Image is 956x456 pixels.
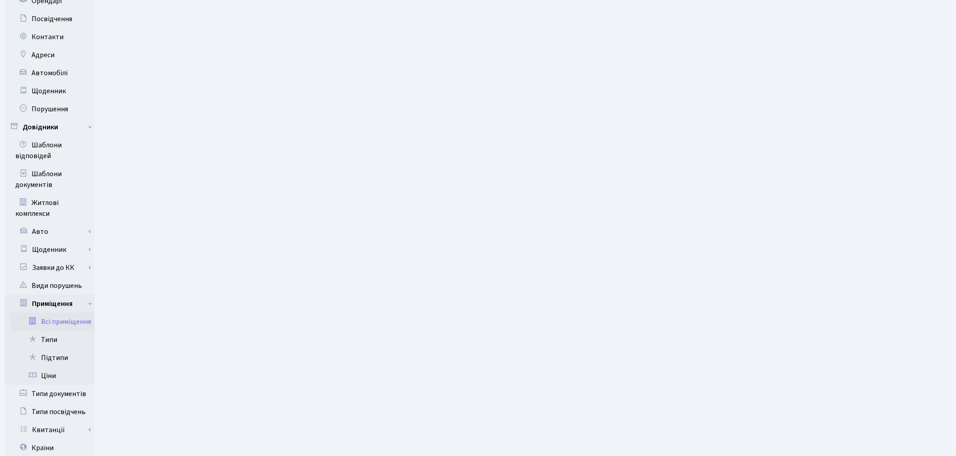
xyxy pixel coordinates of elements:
[10,259,95,277] a: Заявки до КК
[10,367,95,385] a: Ціни
[10,349,95,367] a: Підтипи
[5,82,95,100] a: Щоденник
[5,118,95,136] a: Довідники
[5,100,95,118] a: Порушення
[5,64,95,82] a: Автомобілі
[10,223,95,241] a: Авто
[5,277,95,295] a: Види порушень
[5,28,95,46] a: Контакти
[5,165,95,194] a: Шаблони документів
[5,10,95,28] a: Посвідчення
[10,331,95,349] a: Типи
[10,295,95,313] a: Приміщення
[5,136,95,165] a: Шаблони відповідей
[5,403,95,421] a: Типи посвідчень
[10,241,95,259] a: Щоденник
[5,385,95,403] a: Типи документів
[5,46,95,64] a: Адреси
[10,421,95,439] a: Квитанції
[5,194,95,223] a: Житлові комплекси
[10,313,95,331] a: Всі приміщення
